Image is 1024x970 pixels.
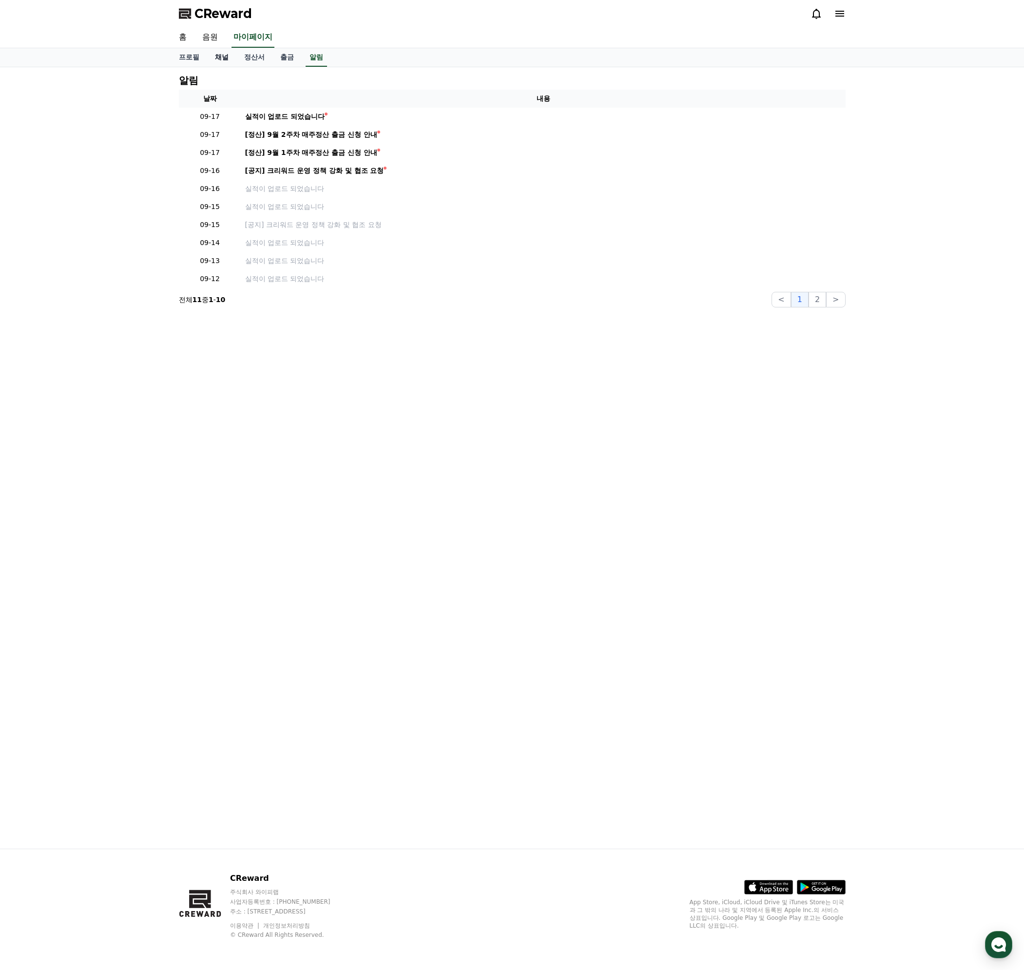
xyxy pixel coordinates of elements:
a: 이용약관 [230,922,261,929]
p: 전체 중 - [179,295,226,304]
p: 09-15 [183,220,237,230]
p: 09-16 [183,166,237,176]
a: 실적이 업로드 되었습니다 [245,184,842,194]
a: 출금 [272,48,302,67]
p: 09-17 [183,130,237,140]
a: [공지] 크리워드 운영 정책 강화 및 협조 요청 [245,166,842,176]
div: [정산] 9월 2주차 매주정산 출금 신청 안내 [245,130,378,140]
a: 홈 [171,27,194,48]
a: 알림 [306,48,327,67]
a: Settings [126,309,187,333]
p: 사업자등록번호 : [PHONE_NUMBER] [230,898,349,906]
p: App Store, iCloud, iCloud Drive 및 iTunes Store는 미국과 그 밖의 나라 및 지역에서 등록된 Apple Inc.의 서비스 상표입니다. Goo... [690,898,846,930]
a: [정산] 9월 2주차 매주정산 출금 신청 안내 [245,130,842,140]
span: CReward [194,6,252,21]
p: 09-16 [183,184,237,194]
p: © CReward All Rights Reserved. [230,931,349,939]
p: 주소 : [STREET_ADDRESS] [230,908,349,915]
p: 09-14 [183,238,237,248]
p: 09-15 [183,202,237,212]
button: > [826,292,845,307]
th: 날짜 [179,90,241,108]
a: Messages [64,309,126,333]
a: 실적이 업로드 되었습니다 [245,112,842,122]
a: 개인정보처리방침 [263,922,310,929]
a: 채널 [207,48,236,67]
a: 마이페이지 [232,27,274,48]
strong: 11 [193,296,202,304]
span: Settings [144,323,168,331]
span: Messages [81,324,110,332]
a: Home [3,309,64,333]
a: 실적이 업로드 되었습니다 [245,202,842,212]
button: 1 [791,292,809,307]
a: 음원 [194,27,226,48]
a: 실적이 업로드 되었습니다 [245,274,842,284]
div: [공지] 크리워드 운영 정책 강화 및 협조 요청 [245,166,384,176]
a: 정산서 [236,48,272,67]
button: < [772,292,791,307]
a: CReward [179,6,252,21]
strong: 10 [216,296,225,304]
a: 실적이 업로드 되었습니다 [245,238,842,248]
p: CReward [230,873,349,884]
p: 09-13 [183,256,237,266]
div: 실적이 업로드 되었습니다 [245,112,325,122]
span: Home [25,323,42,331]
a: [공지] 크리워드 운영 정책 강화 및 협조 요청 [245,220,842,230]
p: 주식회사 와이피랩 [230,888,349,896]
button: 2 [809,292,826,307]
p: 09-17 [183,112,237,122]
div: [정산] 9월 1주차 매주정산 출금 신청 안내 [245,148,378,158]
p: 09-12 [183,274,237,284]
a: 실적이 업로드 되었습니다 [245,256,842,266]
th: 내용 [241,90,846,108]
h4: 알림 [179,75,198,86]
a: [정산] 9월 1주차 매주정산 출금 신청 안내 [245,148,842,158]
strong: 1 [209,296,213,304]
p: 09-17 [183,148,237,158]
a: 프로필 [171,48,207,67]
